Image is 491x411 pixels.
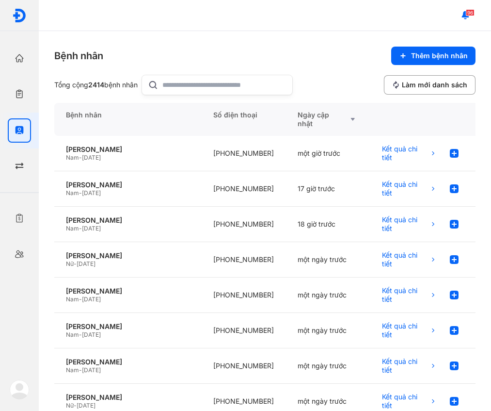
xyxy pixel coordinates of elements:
span: Kết quả chi tiết [382,180,428,197]
span: Kết quả chi tiết [382,286,428,304]
span: Thêm bệnh nhân [411,51,468,60]
span: - [79,189,82,197]
button: Thêm bệnh nhân [391,47,475,65]
div: 18 giờ trước [286,207,370,242]
span: Nữ [66,402,74,409]
span: - [74,260,77,267]
span: Nam [66,296,79,303]
span: [DATE] [77,260,95,267]
div: [PERSON_NAME] [66,287,190,296]
div: Ngày cập nhật [298,111,359,128]
div: Tổng cộng bệnh nhân [54,81,138,89]
div: [PHONE_NUMBER] [202,348,286,384]
img: logo [10,380,29,399]
span: - [79,154,82,161]
span: Nam [66,225,79,232]
span: [DATE] [82,154,101,161]
div: một ngày trước [286,313,370,348]
span: Kết quả chi tiết [382,357,428,375]
div: [PERSON_NAME] [66,145,190,154]
span: [DATE] [82,189,101,197]
div: [PERSON_NAME] [66,251,190,260]
button: Làm mới danh sách [384,75,475,95]
span: - [74,402,77,409]
div: Bệnh nhân [54,103,202,136]
div: một ngày trước [286,348,370,384]
div: [PERSON_NAME] [66,358,190,366]
div: [PHONE_NUMBER] [202,242,286,278]
span: - [79,331,82,338]
div: [PERSON_NAME] [66,393,190,402]
span: - [79,296,82,303]
span: 96 [466,9,475,16]
div: [PHONE_NUMBER] [202,207,286,242]
div: Số điện thoại [202,103,286,136]
div: một giờ trước [286,136,370,171]
span: Nam [66,154,79,161]
span: Nam [66,366,79,374]
span: Nam [66,189,79,197]
div: một ngày trước [286,278,370,313]
div: [PHONE_NUMBER] [202,313,286,348]
div: Bệnh nhân [54,49,103,63]
span: [DATE] [82,296,101,303]
span: Nam [66,331,79,338]
div: [PHONE_NUMBER] [202,171,286,207]
div: 17 giờ trước [286,171,370,207]
span: Kết quả chi tiết [382,145,428,162]
span: Làm mới danh sách [402,81,467,89]
div: [PHONE_NUMBER] [202,278,286,313]
span: - [79,366,82,374]
img: logo [12,8,27,23]
span: Kết quả chi tiết [382,251,428,268]
div: [PERSON_NAME] [66,216,190,225]
div: [PERSON_NAME] [66,322,190,331]
span: [DATE] [77,402,95,409]
span: 2414 [88,81,104,89]
span: [DATE] [82,366,101,374]
span: Kết quả chi tiết [382,215,428,233]
div: [PERSON_NAME] [66,181,190,189]
div: [PHONE_NUMBER] [202,136,286,171]
span: [DATE] [82,225,101,232]
span: Kết quả chi tiết [382,322,428,339]
span: Kết quả chi tiết [382,393,428,410]
span: Nữ [66,260,74,267]
div: một ngày trước [286,242,370,278]
span: [DATE] [82,331,101,338]
span: - [79,225,82,232]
